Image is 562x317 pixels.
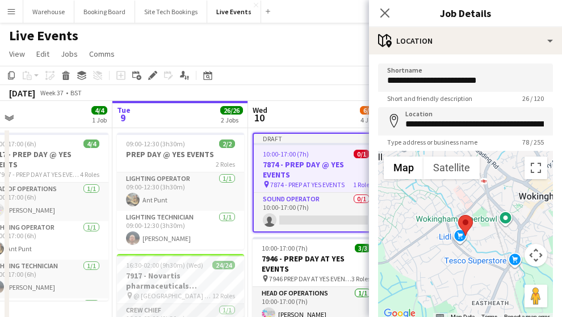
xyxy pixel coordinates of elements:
[354,150,370,158] span: 0/1
[360,106,376,115] span: 6/8
[32,47,54,61] a: Edit
[525,285,547,307] button: Drag Pegman onto the map to open Street View
[126,140,185,148] span: 09:00-12:30 (3h30m)
[23,1,74,23] button: Warehouse
[254,159,379,180] h3: 7874 - PREP DAY @ YES EVENTS
[513,138,553,146] span: 78 / 255
[353,180,370,189] span: 1 Role
[212,291,235,300] span: 12 Roles
[36,49,49,59] span: Edit
[74,1,135,23] button: Booking Board
[115,111,131,124] span: 9
[83,140,99,148] span: 4/4
[70,88,82,97] div: BST
[9,87,35,99] div: [DATE]
[351,274,371,283] span: 3 Roles
[56,47,82,61] a: Jobs
[253,253,380,274] h3: 7946 - PREP DAY AT YES EVENTS
[355,244,371,252] span: 3/3
[117,211,244,250] app-card-role: Lighting Technician1/109:00-12:30 (3h30m)[PERSON_NAME]
[117,270,244,291] h3: 7917 - Novartis pharmaceuticals Corporation @ [GEOGRAPHIC_DATA]
[263,150,309,158] span: 10:00-17:00 (7h)
[269,274,351,283] span: 7946 PREP DAY AT YES EVENTS
[221,116,242,124] div: 2 Jobs
[85,47,119,61] a: Comms
[513,94,553,103] span: 26 / 120
[9,27,78,44] h1: Live Events
[219,140,235,148] span: 2/2
[369,27,562,54] div: Location
[254,193,379,231] app-card-role: Sound Operator0/110:00-17:00 (7h)
[135,1,207,23] button: Site Tech Bookings
[525,157,547,179] button: Toggle fullscreen view
[254,134,379,143] div: Draft
[262,244,308,252] span: 10:00-17:00 (7h)
[207,1,261,23] button: Live Events
[91,106,107,115] span: 4/4
[216,160,235,168] span: 2 Roles
[126,261,203,269] span: 16:30-02:00 (9h30m) (Wed)
[378,138,486,146] span: Type address or business name
[5,47,30,61] a: View
[270,180,345,189] span: 7874 - PREP AT YES EVENTS
[80,170,99,179] span: 4 Roles
[61,49,78,59] span: Jobs
[9,49,25,59] span: View
[423,157,480,179] button: Show satellite imagery
[117,172,244,211] app-card-role: Lighting Operator1/109:00-12:30 (3h30m)Ant Punt
[369,6,562,20] h3: Job Details
[360,116,378,124] div: 4 Jobs
[133,291,212,300] span: @ [GEOGRAPHIC_DATA] - 7917
[378,94,481,103] span: Short and friendly description
[212,261,235,269] span: 24/24
[220,106,243,115] span: 26/26
[384,157,423,179] button: Show street map
[117,133,244,250] app-job-card: 09:00-12:30 (3h30m)2/2PREP DAY @ YES EVENTS2 RolesLighting Operator1/109:00-12:30 (3h30m)Ant Punt...
[37,88,66,97] span: Week 37
[92,116,107,124] div: 1 Job
[253,105,267,115] span: Wed
[253,133,380,233] app-job-card: Draft10:00-17:00 (7h)0/17874 - PREP DAY @ YES EVENTS 7874 - PREP AT YES EVENTS1 RoleSound Operato...
[251,111,267,124] span: 10
[117,105,131,115] span: Tue
[89,49,115,59] span: Comms
[117,149,244,159] h3: PREP DAY @ YES EVENTS
[525,244,547,267] button: Map camera controls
